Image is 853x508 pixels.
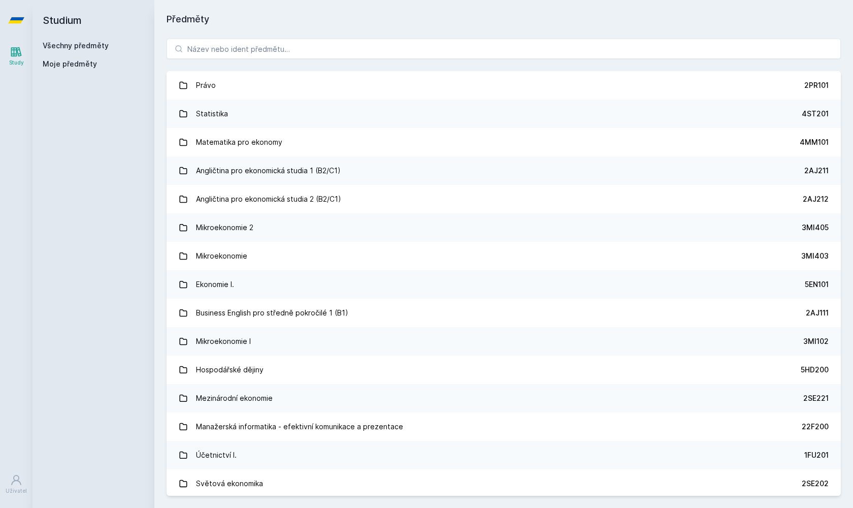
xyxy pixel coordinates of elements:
[167,185,841,213] a: Angličtina pro ekonomická studia 2 (B2/C1) 2AJ212
[802,109,829,119] div: 4ST201
[802,479,829,489] div: 2SE202
[167,71,841,100] a: Právo 2PR101
[167,384,841,412] a: Mezinárodní ekonomie 2SE221
[167,270,841,299] a: Ekonomie I. 5EN101
[196,360,264,380] div: Hospodářské dějiny
[196,217,253,238] div: Mikroekonomie 2
[196,445,237,465] div: Účetnictví I.
[167,412,841,441] a: Manažerská informatika - efektivní komunikace a prezentace 22F200
[196,132,282,152] div: Matematika pro ekonomy
[167,327,841,356] a: Mikroekonomie I 3MI102
[196,388,273,408] div: Mezinárodní ekonomie
[196,246,247,266] div: Mikroekonomie
[196,104,228,124] div: Statistika
[196,331,251,352] div: Mikroekonomie I
[804,166,829,176] div: 2AJ211
[802,422,829,432] div: 22F200
[805,279,829,290] div: 5EN101
[196,303,348,323] div: Business English pro středně pokročilé 1 (B1)
[801,251,829,261] div: 3MI403
[803,393,829,403] div: 2SE221
[167,128,841,156] a: Matematika pro ekonomy 4MM101
[196,473,263,494] div: Světová ekonomika
[800,137,829,147] div: 4MM101
[2,469,30,500] a: Uživatel
[196,417,403,437] div: Manažerská informatika - efektivní komunikace a prezentace
[802,223,829,233] div: 3MI405
[806,308,829,318] div: 2AJ111
[167,299,841,327] a: Business English pro středně pokročilé 1 (B1) 2AJ111
[167,213,841,242] a: Mikroekonomie 2 3MI405
[2,41,30,72] a: Study
[803,336,829,346] div: 3MI102
[167,12,841,26] h1: Předměty
[9,59,24,67] div: Study
[196,161,341,181] div: Angličtina pro ekonomická studia 1 (B2/C1)
[167,356,841,384] a: Hospodářské dějiny 5HD200
[196,75,216,96] div: Právo
[801,365,829,375] div: 5HD200
[196,189,341,209] div: Angličtina pro ekonomická studia 2 (B2/C1)
[6,487,27,495] div: Uživatel
[43,41,109,50] a: Všechny předměty
[167,100,841,128] a: Statistika 4ST201
[43,59,97,69] span: Moje předměty
[167,156,841,185] a: Angličtina pro ekonomická studia 1 (B2/C1) 2AJ211
[167,469,841,498] a: Světová ekonomika 2SE202
[167,39,841,59] input: Název nebo ident předmětu…
[804,80,829,90] div: 2PR101
[804,450,829,460] div: 1FU201
[167,242,841,270] a: Mikroekonomie 3MI403
[196,274,234,295] div: Ekonomie I.
[167,441,841,469] a: Účetnictví I. 1FU201
[803,194,829,204] div: 2AJ212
